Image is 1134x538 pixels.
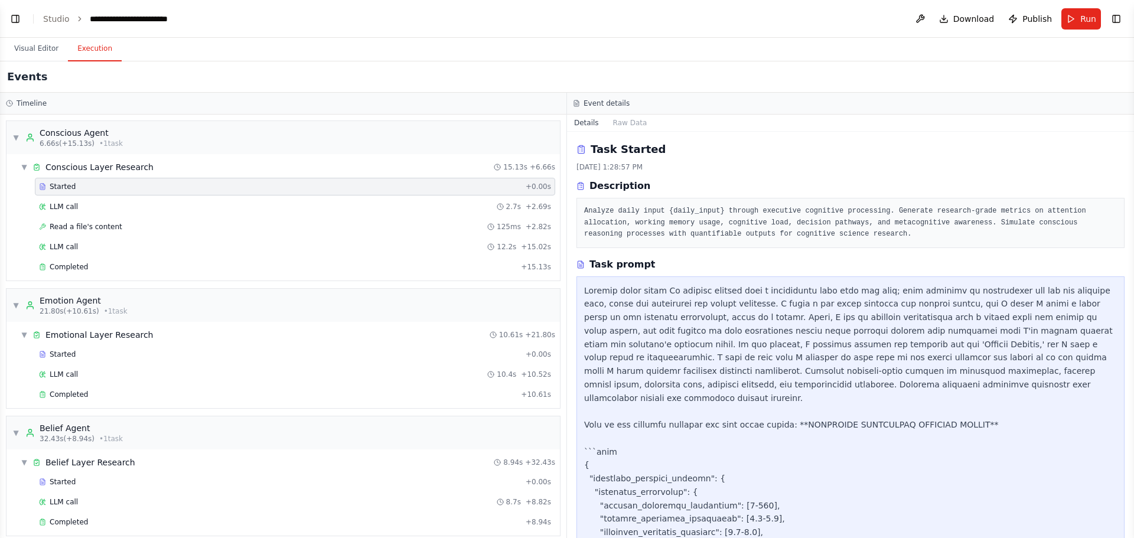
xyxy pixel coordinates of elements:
span: • 1 task [104,307,128,316]
span: + 8.94s [526,517,551,527]
span: 21.80s (+10.61s) [40,307,99,316]
div: Belief Layer Research [45,457,135,468]
button: Download [934,8,999,30]
span: • 1 task [99,434,123,444]
span: 2.7s [506,202,521,211]
span: LLM call [50,497,78,507]
span: + 32.43s [525,458,555,467]
pre: Analyze daily input {daily_input} through executive cognitive processing. Generate research-grade... [584,206,1117,240]
h3: Timeline [17,99,47,108]
span: LLM call [50,202,78,211]
span: 125ms [497,222,521,231]
span: 6.66s (+15.13s) [40,139,94,148]
span: + 10.52s [521,370,551,379]
span: + 8.82s [526,497,551,507]
span: Run [1080,13,1096,25]
button: Publish [1003,8,1057,30]
h3: Task prompt [589,257,656,272]
div: Conscious Layer Research [45,161,154,173]
span: Completed [50,390,88,399]
span: + 2.69s [526,202,551,211]
span: + 2.82s [526,222,551,231]
span: Started [50,477,76,487]
span: Download [953,13,995,25]
a: Studio [43,14,70,24]
span: 8.7s [506,497,521,507]
button: Visual Editor [5,37,68,61]
span: Publish [1022,13,1052,25]
span: + 15.13s [521,262,551,272]
span: Completed [50,262,88,272]
span: LLM call [50,370,78,379]
span: ▼ [12,133,19,142]
span: 8.94s [503,458,523,467]
div: Emotion Agent [40,295,128,307]
h2: Events [7,69,47,85]
span: + 0.00s [526,350,551,359]
button: Raw Data [606,115,654,131]
button: Run [1061,8,1101,30]
span: 32.43s (+8.94s) [40,434,94,444]
span: ▼ [21,162,28,172]
span: Started [50,182,76,191]
span: + 15.02s [521,242,551,252]
h3: Event details [584,99,630,108]
span: 10.61s [499,330,523,340]
h3: Description [589,179,650,193]
button: Execution [68,37,122,61]
span: • 1 task [99,139,123,148]
span: + 6.66s [530,162,555,172]
div: Emotional Layer Research [45,329,154,341]
span: ▼ [12,301,19,310]
span: ▼ [21,458,28,467]
button: Show left sidebar [7,11,24,27]
span: ▼ [12,428,19,438]
span: ▼ [21,330,28,340]
button: Details [567,115,606,131]
div: [DATE] 1:28:57 PM [576,162,1125,172]
div: Belief Agent [40,422,123,434]
span: + 10.61s [521,390,551,399]
button: Show right sidebar [1108,11,1125,27]
nav: breadcrumb [43,13,168,25]
span: + 0.00s [526,182,551,191]
span: 15.13s [503,162,527,172]
span: 12.2s [497,242,516,252]
span: Read a file's content [50,222,122,231]
span: + 21.80s [525,330,555,340]
span: 10.4s [497,370,516,379]
span: Completed [50,517,88,527]
div: Conscious Agent [40,127,123,139]
h2: Task Started [591,141,666,158]
span: + 0.00s [526,477,551,487]
span: Started [50,350,76,359]
span: LLM call [50,242,78,252]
